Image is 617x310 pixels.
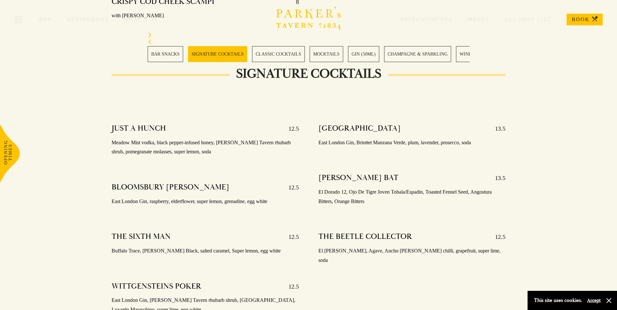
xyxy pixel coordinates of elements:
p: East London Gin, raspberry, elderflower, super lemon, grenadine, egg white [112,197,299,206]
p: 12.5 [282,232,299,242]
p: El [PERSON_NAME], Agave, Ancho [PERSON_NAME] chilli, grapefruit, super lime, soda [318,246,505,265]
div: Previous slide [148,39,470,46]
a: 5 / 28 [348,46,379,62]
a: 1 / 28 [148,46,183,62]
p: 12.5 [282,182,299,193]
a: 6 / 28 [384,46,451,62]
p: 12.5 [489,232,505,242]
p: Meadow Mist vodka, black pepper-infused honey, [PERSON_NAME] Tavern rhubarb shrub, pomegranate mo... [112,138,299,157]
h4: JUST A HUNCH [112,123,166,134]
p: 13.5 [489,123,505,134]
h4: [GEOGRAPHIC_DATA] [318,123,401,134]
h4: THE BEETLE COLLECTOR [318,232,412,242]
button: Accept [587,297,601,304]
button: Close and accept [606,297,612,304]
a: 2 / 28 [188,46,247,62]
p: East London Gin, Briottet Manzana Verde, plum, lavender, prosecco, soda [318,138,505,148]
p: 12.5 [282,123,299,134]
a: 4 / 28 [310,46,343,62]
a: 7 / 28 [456,46,478,62]
p: 12.5 [282,281,299,292]
p: El Dorado 12, Ojo De Tigre Joven Tobala/Espadin, Toasted Fennel Seed, Angostura Bitters, Orange B... [318,187,505,206]
h4: BLOOMSBURY [PERSON_NAME] [112,182,229,193]
h4: THE SIXTH MAN [112,232,171,242]
h2: SIGNATURE COCKTAILS [230,66,388,82]
h4: WITTGENSTEINS POKER [112,281,201,292]
p: 13.5 [489,173,505,183]
a: 3 / 28 [252,46,305,62]
p: Buffalo Trace, [PERSON_NAME] Black, salted caramel, Super lemon, egg white [112,246,299,256]
p: This site uses cookies. [534,296,582,305]
h4: [PERSON_NAME] BAT [318,173,398,183]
